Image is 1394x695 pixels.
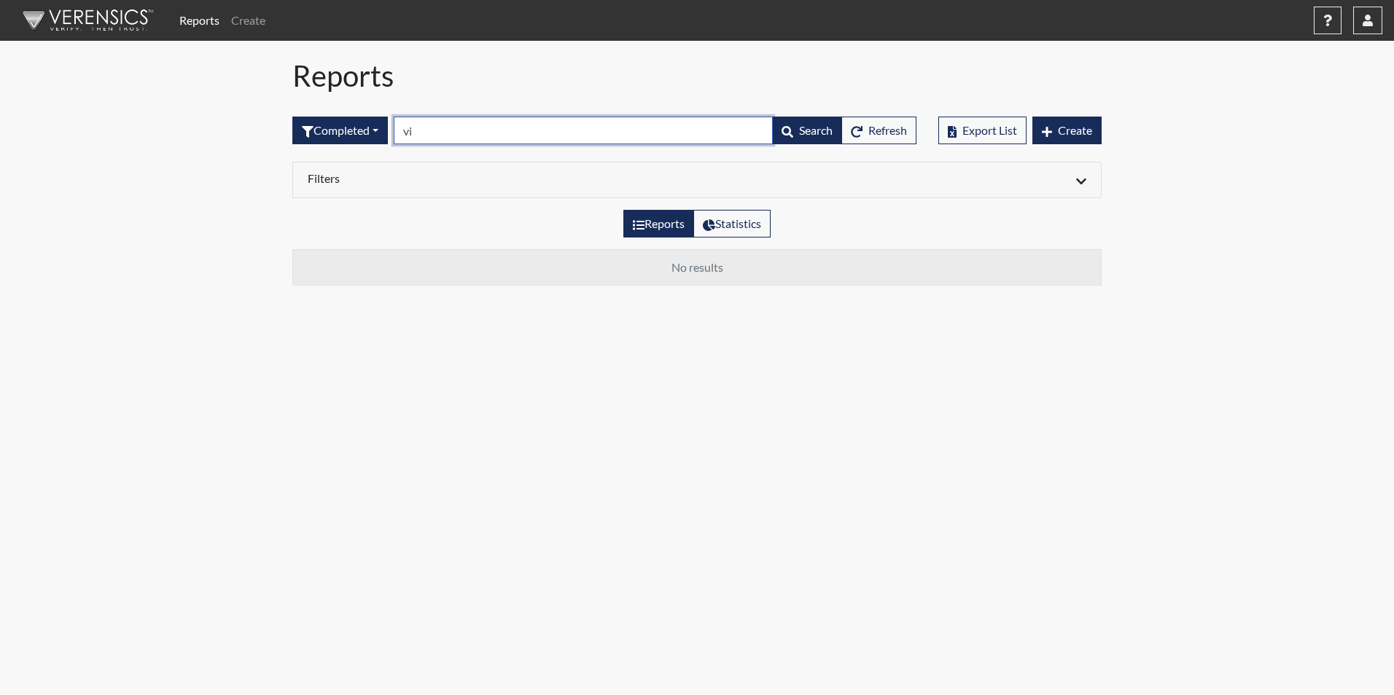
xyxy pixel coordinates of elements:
[174,6,225,35] a: Reports
[292,58,1102,93] h1: Reports
[868,123,907,137] span: Refresh
[293,250,1102,286] td: No results
[292,117,388,144] div: Filter by interview status
[772,117,842,144] button: Search
[841,117,916,144] button: Refresh
[938,117,1027,144] button: Export List
[292,117,388,144] button: Completed
[799,123,833,137] span: Search
[962,123,1017,137] span: Export List
[623,210,694,237] label: View the list of reports
[1058,123,1092,137] span: Create
[394,117,773,144] input: Search by Registration ID, Interview Number, or Investigation Name.
[1032,117,1102,144] button: Create
[297,171,1097,189] div: Click to expand/collapse filters
[308,171,686,185] h6: Filters
[693,210,771,237] label: View statistics about completed interviews
[225,6,271,35] a: Create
